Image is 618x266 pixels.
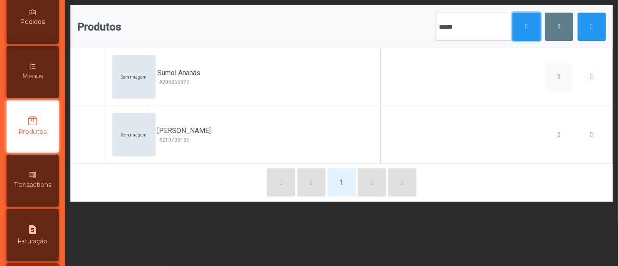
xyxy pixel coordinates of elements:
[157,68,200,78] span: Sumol Ananás
[19,127,47,136] span: Produtos
[121,74,147,80] span: Sem imagem
[328,168,356,196] button: 1
[157,126,211,136] span: [PERSON_NAME]
[27,224,38,235] i: request_page
[159,136,189,144] span: #210708186
[121,132,147,138] span: Sem imagem
[20,17,45,27] span: Pedidos
[77,19,121,35] span: Produtos
[14,180,51,190] span: Transactions
[159,78,189,86] span: #209266576
[22,72,43,81] span: Menus
[18,237,48,246] span: Faturação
